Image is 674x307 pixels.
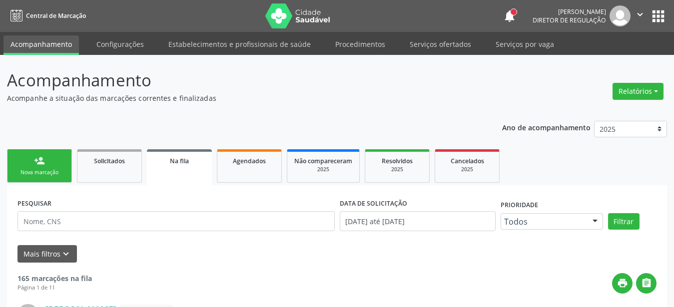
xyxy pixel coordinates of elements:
span: Diretor de regulação [533,16,606,24]
i:  [635,9,646,20]
a: Procedimentos [328,35,392,53]
div: 2025 [442,166,492,173]
i: print [617,278,628,289]
button: print [612,273,633,294]
button: apps [650,7,667,25]
span: Central de Marcação [26,11,86,20]
img: img [610,5,631,26]
input: Selecione um intervalo [340,211,496,231]
span: Todos [504,217,583,227]
div: Página 1 de 11 [17,284,92,292]
a: Acompanhamento [3,35,79,55]
label: Prioridade [501,198,538,213]
a: Configurações [89,35,151,53]
div: [PERSON_NAME] [533,7,606,16]
span: Solicitados [94,157,125,165]
p: Acompanhe a situação das marcações correntes e finalizadas [7,93,469,103]
span: Agendados [233,157,266,165]
i:  [641,278,652,289]
button: Relatórios [613,83,664,100]
button: Mais filtroskeyboard_arrow_down [17,245,77,263]
button:  [636,273,657,294]
a: Central de Marcação [7,7,86,24]
i: keyboard_arrow_down [60,249,71,260]
button: notifications [503,9,517,23]
div: 2025 [372,166,422,173]
span: Cancelados [451,157,484,165]
a: Estabelecimentos e profissionais de saúde [161,35,318,53]
span: Não compareceram [294,157,352,165]
button:  [631,5,650,26]
button: Filtrar [608,213,640,230]
label: PESQUISAR [17,196,51,211]
div: person_add [34,155,45,166]
p: Ano de acompanhamento [502,121,591,133]
a: Serviços por vaga [489,35,561,53]
a: Serviços ofertados [403,35,478,53]
div: 2025 [294,166,352,173]
p: Acompanhamento [7,68,469,93]
span: Na fila [170,157,189,165]
input: Nome, CNS [17,211,335,231]
span: Resolvidos [382,157,413,165]
label: DATA DE SOLICITAÇÃO [340,196,407,211]
div: Nova marcação [14,169,64,176]
strong: 165 marcações na fila [17,274,92,283]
